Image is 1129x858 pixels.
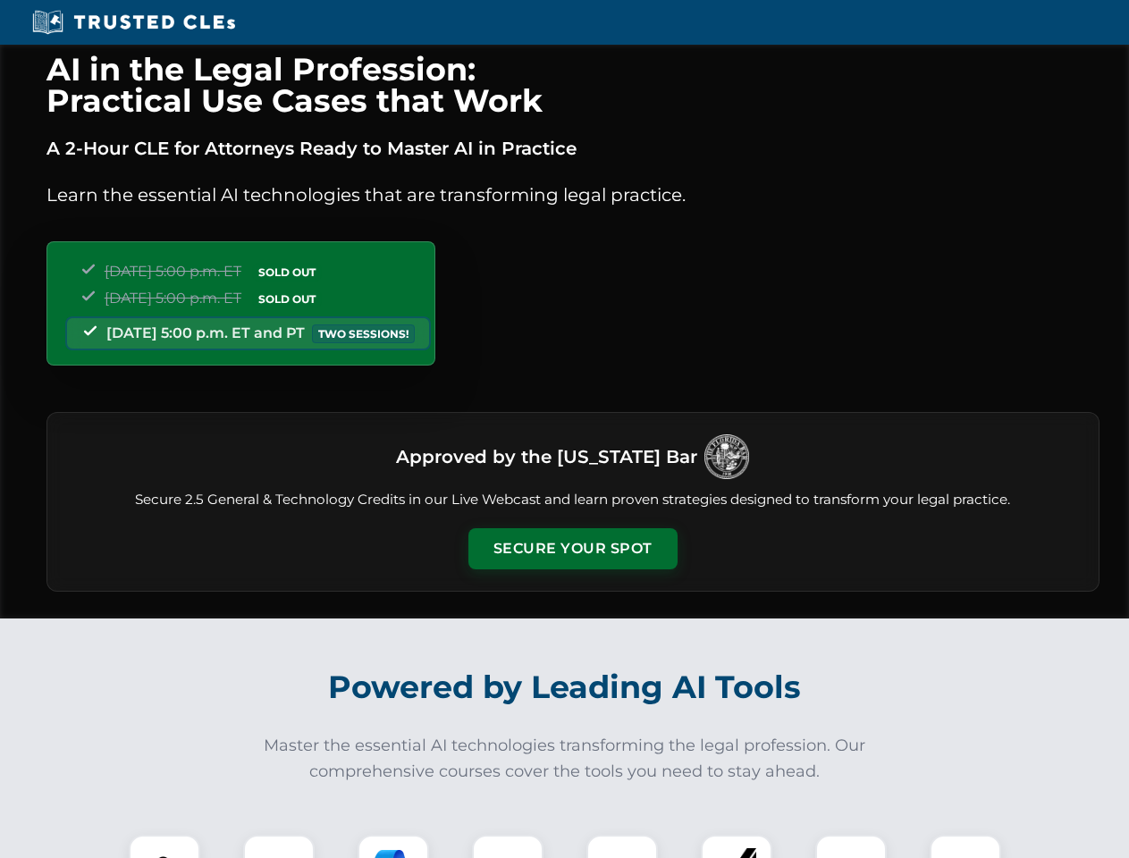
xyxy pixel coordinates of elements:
button: Secure Your Spot [468,528,678,569]
span: SOLD OUT [252,290,322,308]
p: Secure 2.5 General & Technology Credits in our Live Webcast and learn proven strategies designed ... [69,490,1077,510]
img: Logo [704,434,749,479]
h3: Approved by the [US_STATE] Bar [396,441,697,473]
p: Learn the essential AI technologies that are transforming legal practice. [46,181,1100,209]
span: SOLD OUT [252,263,322,282]
span: [DATE] 5:00 p.m. ET [105,290,241,307]
h1: AI in the Legal Profession: Practical Use Cases that Work [46,54,1100,116]
h2: Powered by Leading AI Tools [70,656,1060,719]
p: A 2-Hour CLE for Attorneys Ready to Master AI in Practice [46,134,1100,163]
span: [DATE] 5:00 p.m. ET [105,263,241,280]
img: Trusted CLEs [27,9,240,36]
p: Master the essential AI technologies transforming the legal profession. Our comprehensive courses... [252,733,878,785]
